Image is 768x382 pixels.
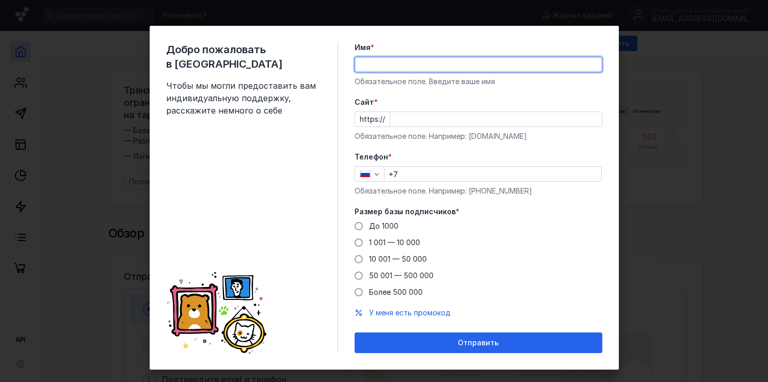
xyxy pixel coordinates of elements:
[458,339,499,347] span: Отправить
[369,254,427,263] span: 10 001 — 50 000
[166,79,321,117] span: Чтобы мы могли предоставить вам индивидуальную поддержку, расскажите немного о себе
[369,288,423,296] span: Более 500 000
[355,186,602,196] div: Обязательное поле. Например: [PHONE_NUMBER]
[355,97,374,107] span: Cайт
[369,308,451,317] span: У меня есть промокод
[355,332,602,353] button: Отправить
[369,221,398,230] span: До 1000
[369,308,451,318] button: У меня есть промокод
[355,131,602,141] div: Обязательное поле. Например: [DOMAIN_NAME]
[369,271,434,280] span: 50 001 — 500 000
[369,238,420,247] span: 1 001 — 10 000
[355,76,602,87] div: Обязательное поле. Введите ваше имя
[355,152,388,162] span: Телефон
[355,206,456,217] span: Размер базы подписчиков
[166,42,321,71] span: Добро пожаловать в [GEOGRAPHIC_DATA]
[355,42,371,53] span: Имя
